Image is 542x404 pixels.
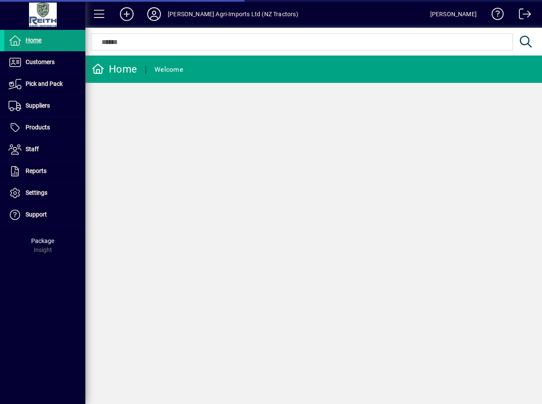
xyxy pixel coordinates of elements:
[92,62,137,76] div: Home
[430,7,477,21] div: [PERSON_NAME]
[26,146,39,152] span: Staff
[26,80,63,87] span: Pick and Pack
[140,6,168,22] button: Profile
[4,161,85,182] a: Reports
[113,6,140,22] button: Add
[4,73,85,95] a: Pick and Pack
[4,117,85,138] a: Products
[26,102,50,109] span: Suppliers
[4,95,85,117] a: Suppliers
[513,2,531,29] a: Logout
[4,52,85,73] a: Customers
[26,167,47,174] span: Reports
[168,7,298,21] div: [PERSON_NAME] Agri-Imports Ltd (NZ Tractors)
[4,182,85,204] a: Settings
[31,237,54,244] span: Package
[4,204,85,225] a: Support
[485,2,504,29] a: Knowledge Base
[26,37,41,44] span: Home
[26,124,50,131] span: Products
[4,139,85,160] a: Staff
[26,59,55,65] span: Customers
[26,211,47,218] span: Support
[26,189,47,196] span: Settings
[154,63,183,76] div: Welcome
